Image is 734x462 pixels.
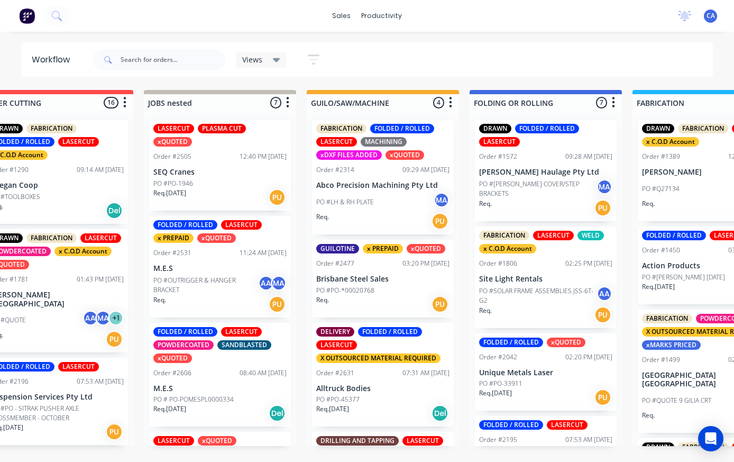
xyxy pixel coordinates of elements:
div: DRAWN [479,124,511,133]
p: PO #[PERSON_NAME] [DATE] [642,273,725,282]
div: FOLDED / ROLLED [479,338,543,347]
p: PO #PO-45377 [316,395,360,404]
div: Order #2531 [153,248,191,258]
div: productivity [356,8,407,24]
div: DRAWNFOLDED / ROLLEDLASERCUTOrder #157209:28 AM [DATE][PERSON_NAME] Haulage Pty LtdPO #[PERSON_NA... [475,120,617,221]
p: PO #SOLAR FRAME ASSEMBLIES JSS-6T-G2 [479,286,597,305]
div: LASERCUT [221,220,262,230]
div: LASERCUT [402,436,443,446]
div: LASERCUT [533,231,574,240]
div: 07:53 AM [DATE] [565,435,612,445]
div: AA [82,310,98,326]
div: DRAWN [642,442,674,452]
div: 12:40 PM [DATE] [240,152,287,161]
p: Brisbane Steel Sales [316,275,449,284]
p: Unique Metals Laser [479,368,612,377]
div: LASERCUT [547,420,588,430]
div: xQUOTED [407,244,445,253]
div: 02:25 PM [DATE] [565,259,612,268]
div: sales [327,8,356,24]
p: Abco Precision Machining Pty Ltd [316,181,449,190]
div: FOLDED / ROLLEDLASERCUTx PREPAIDxQUOTEDOrder #253111:24 AM [DATE]M.E.SPO #OUTRIGGER & HANGER BRAC... [149,216,291,318]
input: Search for orders... [121,49,225,70]
div: X OUTSOURCED MATERIAL REQUIRED [316,354,441,363]
div: FOLDED / ROLLED [358,327,422,337]
div: 02:20 PM [DATE] [565,352,612,362]
div: Order #2606 [153,368,191,378]
div: Open Intercom Messenger [698,426,723,451]
p: PO #[PERSON_NAME] COVER/STEP BRACKETS [479,179,597,198]
div: FABRICATION [26,124,77,133]
div: Order #1572 [479,152,517,161]
div: GUILOTINEx PREPAIDxQUOTEDOrder #247703:20 PM [DATE]Brisbane Steel SalesPO #PO-*00020768Req.PU [312,240,454,318]
div: xQUOTED [386,150,424,160]
p: Req. [DATE] [153,404,186,414]
div: 09:29 AM [DATE] [402,165,449,175]
p: PO #PO-33911 [479,379,522,388]
div: Del [432,405,448,422]
span: Views [242,54,262,65]
div: LASERCUT [80,233,121,243]
div: + 1 [108,310,124,326]
p: PO #OUTRIGGER & HANGER BRACKET [153,276,258,295]
div: 09:28 AM [DATE] [565,152,612,161]
div: Order #2042 [479,352,517,362]
div: FOLDED / ROLLED [153,327,217,337]
div: PU [269,189,286,206]
div: 07:53 AM [DATE] [77,377,124,386]
p: M.E.S [153,384,287,393]
div: 09:14 AM [DATE] [77,165,124,175]
div: LASERCUT [316,137,357,147]
div: Del [106,202,123,219]
div: Del [269,405,286,422]
div: LASERCUTPLASMA CUTxQUOTEDOrder #250512:40 PM [DATE]SEQ CranesPO #PO-1946Req.[DATE]PU [149,120,291,211]
div: LASERCUT [153,124,194,133]
div: FABRICATION [316,124,366,133]
div: 03:20 PM [DATE] [402,259,449,268]
div: PU [432,296,448,313]
div: MA [95,310,111,326]
div: FABRICATION [642,314,692,323]
p: PO #LH & RH PLATE [316,197,374,207]
div: xQUOTED [198,436,236,446]
div: MA [271,275,287,291]
div: FOLDED / ROLLED [479,420,543,430]
div: xQUOTED [197,233,236,243]
div: xDXF FILES ADDED [316,150,382,160]
div: PU [594,389,611,406]
p: PO #PO-*00020768 [316,286,374,295]
p: Req. [642,199,655,209]
div: Order #1450 [642,246,680,255]
div: FOLDED / ROLLEDxQUOTEDOrder #204202:20 PM [DATE]Unique Metals LaserPO #PO-33911Req.[DATE]PU [475,333,617,411]
div: AA [597,286,612,302]
div: FOLDED / ROLLED [153,220,217,230]
p: Alltruck Bodies [316,384,449,393]
div: FOLDED / ROLLED [642,231,706,240]
div: x C.O.D Account [642,137,699,147]
div: x C.O.D Account [54,247,112,256]
div: SANDBLASTED [217,340,271,350]
div: 07:31 AM [DATE] [402,368,449,378]
div: WELD [577,231,604,240]
div: DELIVERY [316,327,354,337]
div: 11:24 AM [DATE] [240,248,287,258]
div: GUILOTINE [316,244,359,253]
div: 08:40 AM [DATE] [240,368,287,378]
div: xQUOTED [153,354,192,363]
div: DRAWN [642,124,674,133]
div: Order #1806 [479,259,517,268]
div: MACHINING [361,137,407,147]
div: AA [258,275,274,291]
div: PU [106,423,123,440]
div: LASERCUT [221,327,262,337]
span: CA [707,11,715,21]
div: PU [594,200,611,216]
p: Req. [642,411,655,420]
div: Order #2505 [153,152,191,161]
p: Req. [DATE] [153,188,186,198]
div: LASERCUT [153,436,194,446]
p: PO #Q27134 [642,184,680,194]
p: PO # PO-POMESPL0000334 [153,395,234,404]
img: Factory [19,8,35,24]
div: Order #2477 [316,259,354,268]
